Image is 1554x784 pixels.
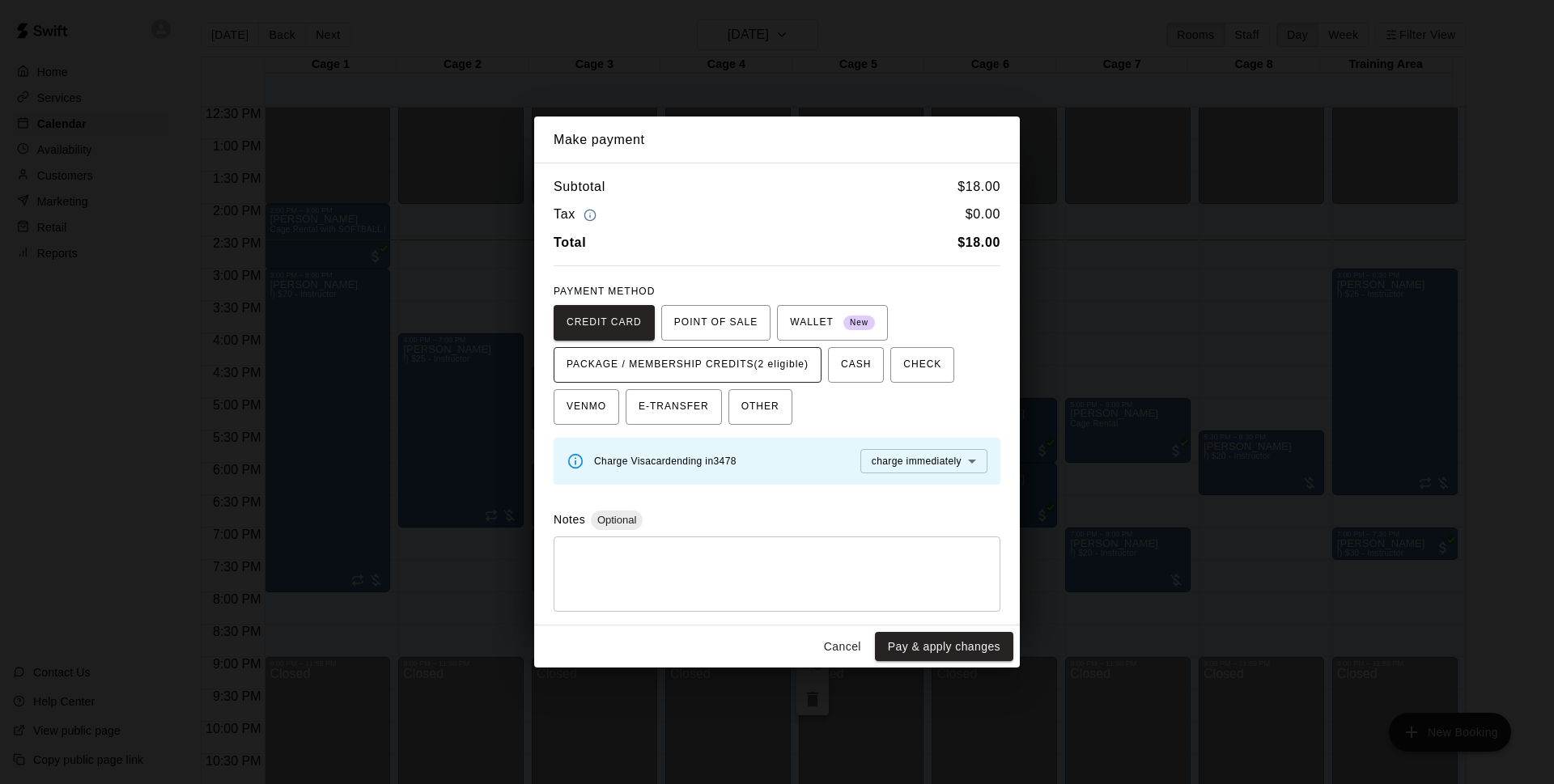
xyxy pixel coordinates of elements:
[594,456,737,467] span: Charge Visa card ending in 3478
[567,310,642,336] span: CREDIT CARD
[741,394,779,420] span: OTHER
[567,352,809,378] span: PACKAGE / MEMBERSHIP CREDITS (2 eligible)
[674,310,758,336] span: POINT OF SALE
[957,235,1000,249] b: $ 18.00
[554,389,619,425] button: VENMO
[890,347,954,383] button: CHECK
[591,514,643,526] span: Optional
[872,456,962,467] span: charge immediately
[843,312,875,334] span: New
[661,305,771,341] button: POINT OF SALE
[567,394,606,420] span: VENMO
[903,352,941,378] span: CHECK
[554,513,585,526] label: Notes
[554,347,822,383] button: PACKAGE / MEMBERSHIP CREDITS(2 eligible)
[554,204,601,226] h6: Tax
[966,204,1000,226] h6: $ 0.00
[777,305,888,341] button: WALLET New
[639,394,709,420] span: E-TRANSFER
[828,347,884,383] button: CASH
[626,389,722,425] button: E-TRANSFER
[728,389,792,425] button: OTHER
[554,286,655,297] span: PAYMENT METHOD
[875,632,1013,662] button: Pay & apply changes
[817,632,868,662] button: Cancel
[957,176,1000,197] h6: $ 18.00
[841,352,871,378] span: CASH
[554,305,655,341] button: CREDIT CARD
[554,176,605,197] h6: Subtotal
[790,310,875,336] span: WALLET
[534,117,1020,163] h2: Make payment
[554,235,586,249] b: Total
